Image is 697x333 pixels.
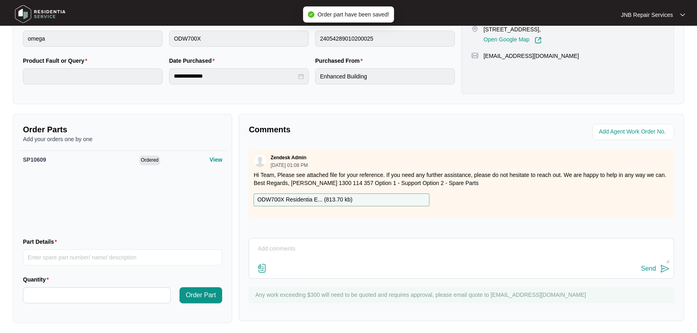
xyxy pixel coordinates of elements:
[139,156,160,165] span: Ordered
[174,72,297,80] input: Date Purchased
[270,163,307,168] p: [DATE] 01:08 PM
[23,156,46,163] span: SP10609
[483,25,541,33] p: [STREET_ADDRESS],
[534,37,542,44] img: Link-External
[471,25,478,33] img: map-pin
[23,288,170,303] input: Quantity
[318,11,389,18] span: Order part have been saved!
[23,249,222,265] input: Part Details
[641,265,656,272] div: Send
[169,57,218,65] label: Date Purchased
[471,52,478,59] img: map-pin
[621,11,673,19] p: JNB Repair Services
[169,31,309,47] input: Product Model
[257,195,353,204] p: ODW700X Residentia E... ( 813.70 kb )
[315,68,455,84] input: Purchased From
[599,127,669,137] input: Add Agent Work Order No.
[23,31,163,47] input: Brand
[660,264,670,273] img: send-icon.svg
[255,291,670,299] p: Any work exceeding $300 will need to be quoted and requires approval, please email quote to [EMAI...
[254,155,266,167] img: user.svg
[483,37,541,44] a: Open Google Map
[23,238,60,246] label: Part Details
[254,171,669,187] p: Hi Team, Please see attached file for your reference. If you need any further assistance, please ...
[249,124,456,135] p: Comments
[179,287,223,303] button: Order Part
[23,275,52,284] label: Quantity
[23,57,91,65] label: Product Fault or Query
[23,124,222,135] p: Order Parts
[23,68,163,84] input: Product Fault or Query
[315,57,366,65] label: Purchased From
[210,156,223,164] p: View
[257,263,267,273] img: file-attachment-doc.svg
[308,11,314,18] span: check-circle
[680,13,685,17] img: dropdown arrow
[315,31,455,47] input: Serial Number
[23,135,222,143] p: Add your orders one by one
[641,263,670,274] button: Send
[270,154,306,161] p: Zendesk Admin
[12,2,68,26] img: residentia service logo
[483,52,579,60] p: [EMAIL_ADDRESS][DOMAIN_NAME]
[186,290,216,300] span: Order Part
